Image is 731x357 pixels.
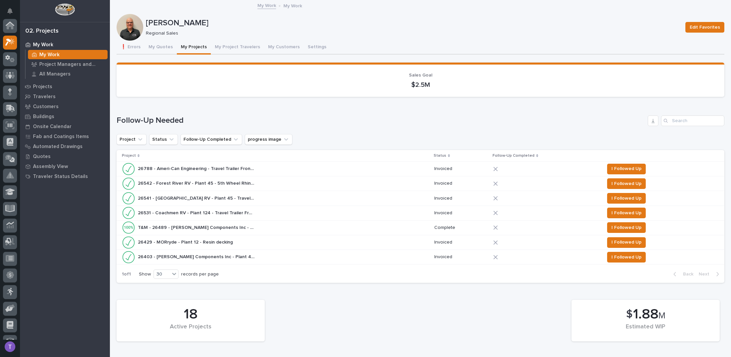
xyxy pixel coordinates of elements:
[26,60,110,69] a: Project Managers and Engineers
[633,307,658,321] span: 1.88
[434,181,488,186] p: Invoiced
[245,134,292,145] button: progress image
[611,194,641,202] span: I Followed Up
[117,220,724,235] tr: T&M - 26489 - [PERSON_NAME] Components Inc - Plant 45 Lifting Hook Modifications - T&MT&M - 26489...
[33,114,54,120] p: Buildings
[154,271,170,278] div: 30
[434,225,488,231] p: Complete
[304,41,330,55] button: Settings
[583,323,708,337] div: Estimated WIP
[138,179,256,186] p: 26542 - Forest River RV - Plant 45 - 5th Wheel Rhino Front Rotational Coupler
[3,4,17,18] button: Notifications
[690,23,720,31] span: Edit Favorites
[3,340,17,354] button: users-avatar
[607,237,646,248] button: I Followed Up
[607,164,646,174] button: I Followed Up
[125,81,716,89] p: $2.5M
[611,209,641,217] span: I Followed Up
[33,124,72,130] p: Onsite Calendar
[181,271,219,277] p: records per page
[20,121,110,131] a: Onsite Calendar
[611,224,641,232] span: I Followed Up
[39,52,60,58] p: My Work
[20,40,110,50] a: My Work
[138,224,256,231] p: T&M - 26489 - Lippert Components Inc - Plant 45 Lifting Hook Modifications - T&M
[409,73,432,78] span: Sales Goal
[607,178,646,189] button: I Followed Up
[611,180,641,188] span: I Followed Up
[434,240,488,245] p: Invoiced
[33,134,89,140] p: Fab and Coatings Items
[611,165,641,173] span: I Followed Up
[607,193,646,204] button: I Followed Up
[33,154,51,160] p: Quotes
[117,266,136,282] p: 1 of 1
[181,134,242,145] button: Follow-Up Completed
[138,253,256,260] p: 26403 - Lippert Components Inc - Plant 45 - Custom Torsion Axle Lifting Device
[26,69,110,79] a: All Managers
[138,209,256,216] p: 26531 - Coachmen RV - Plant 124 - Travel Trailer Front Rotational Coupler
[8,8,17,19] div: Notifications
[679,271,693,277] span: Back
[696,271,724,277] button: Next
[20,91,110,101] a: Travelers
[146,18,680,28] p: [PERSON_NAME]
[607,252,646,263] button: I Followed Up
[145,41,177,55] button: My Quotes
[668,271,696,277] button: Back
[146,31,677,36] p: Regional Sales
[138,194,256,201] p: 26541 - Forest River RV - Plant 45 - Travel Trailer Front Rotational Coupler
[39,71,71,77] p: All Managers
[434,210,488,216] p: Invoiced
[33,164,68,170] p: Assembly View
[283,2,302,9] p: My Work
[117,176,724,191] tr: 26542 - Forest River RV - Plant 45 - 5th Wheel Rhino Front Rotational Coupler26542 - Forest River...
[33,174,88,180] p: Traveler Status Details
[20,151,110,161] a: Quotes
[117,191,724,206] tr: 26541 - [GEOGRAPHIC_DATA] RV - Plant 45 - Travel Trailer Front Rotational Coupler26541 - [GEOGRAP...
[20,131,110,141] a: Fab and Coatings Items
[117,250,724,265] tr: 26403 - [PERSON_NAME] Components Inc - Plant 45 - Custom Torsion Axle Lifting Device26403 - [PERS...
[149,134,178,145] button: Status
[122,152,136,159] p: Project
[117,41,145,55] button: ❗ Errors
[138,165,256,172] p: 26788 - Ameri-Can Engineering - Travel Trailer Front Rotational Coupler
[611,238,641,246] span: I Followed Up
[33,42,53,48] p: My Work
[33,84,52,90] p: Projects
[117,161,724,176] tr: 26788 - Ameri-Can Engineering - Travel Trailer Front Rotational Coupler26788 - Ameri-Can Engineer...
[117,134,147,145] button: Project
[611,253,641,261] span: I Followed Up
[434,254,488,260] p: Invoiced
[20,111,110,121] a: Buildings
[699,271,713,277] span: Next
[117,206,724,220] tr: 26531 - Coachmen RV - Plant 124 - Travel Trailer Front Rotational Coupler26531 - Coachmen RV - Pl...
[33,144,83,150] p: Automated Drawings
[20,161,110,171] a: Assembly View
[39,62,105,68] p: Project Managers and Engineers
[264,41,304,55] button: My Customers
[434,166,488,172] p: Invoiced
[658,311,665,320] span: M
[117,116,645,125] h1: Follow-Up Needed
[20,171,110,181] a: Traveler Status Details
[20,141,110,151] a: Automated Drawings
[257,1,276,9] a: My Work
[20,101,110,111] a: Customers
[128,306,253,323] div: 18
[211,41,264,55] button: My Project Travelers
[20,82,110,91] a: Projects
[685,22,724,33] button: Edit Favorites
[117,235,724,250] tr: 26429 - MORryde - Plant 12 - Resin decking26429 - MORryde - Plant 12 - Resin decking InvoicedI Fo...
[139,271,151,277] p: Show
[138,238,234,245] p: 26429 - MORryde - Plant 12 - Resin decking
[33,104,59,110] p: Customers
[661,115,724,126] input: Search
[33,94,56,100] p: Travelers
[434,152,446,159] p: Status
[177,41,211,55] button: My Projects
[626,308,632,321] span: $
[55,3,75,16] img: Workspace Logo
[25,28,59,35] div: 02. Projects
